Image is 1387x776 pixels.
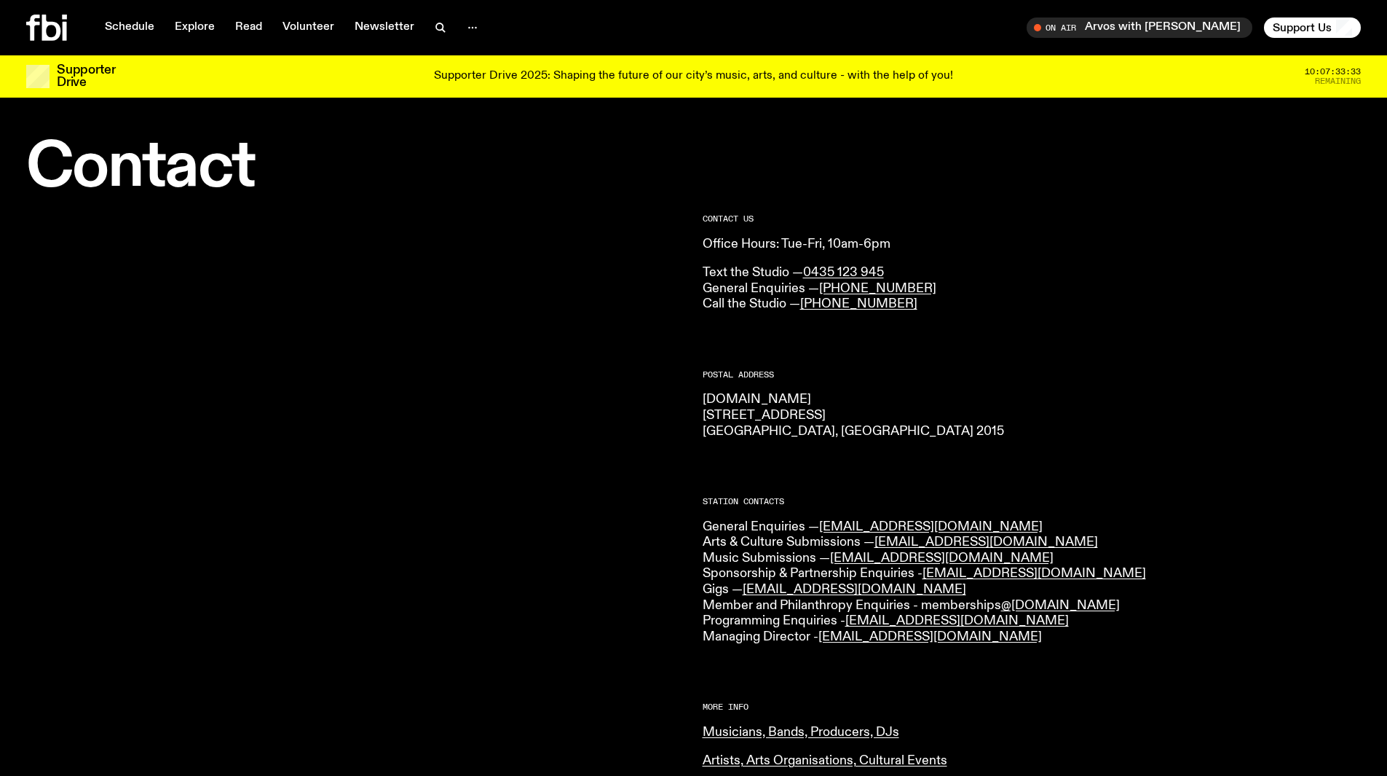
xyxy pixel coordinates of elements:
[803,266,884,279] a: 0435 123 945
[274,17,343,38] a: Volunteer
[703,754,947,767] a: Artists, Arts Organisations, Cultural Events
[1264,17,1361,38] button: Support Us
[819,520,1043,533] a: [EMAIL_ADDRESS][DOMAIN_NAME]
[1027,17,1252,38] button: On AirArvos with [PERSON_NAME]
[703,215,1362,223] h2: CONTACT US
[57,64,115,89] h3: Supporter Drive
[26,138,685,197] h1: Contact
[703,498,1362,506] h2: Station Contacts
[800,297,917,310] a: [PHONE_NUMBER]
[703,265,1362,313] p: Text the Studio — General Enquiries — Call the Studio —
[819,282,936,295] a: [PHONE_NUMBER]
[1001,599,1120,612] a: @[DOMAIN_NAME]
[845,614,1069,627] a: [EMAIL_ADDRESS][DOMAIN_NAME]
[166,17,224,38] a: Explore
[818,630,1042,643] a: [EMAIL_ADDRESS][DOMAIN_NAME]
[703,392,1362,439] p: [DOMAIN_NAME] [STREET_ADDRESS] [GEOGRAPHIC_DATA], [GEOGRAPHIC_DATA] 2015
[1273,21,1332,34] span: Support Us
[1305,68,1361,76] span: 10:07:33:33
[703,371,1362,379] h2: Postal Address
[346,17,423,38] a: Newsletter
[703,520,1362,646] p: General Enquiries — Arts & Culture Submissions — Music Submissions — Sponsorship & Partnership En...
[703,237,1362,253] p: Office Hours: Tue-Fri, 10am-6pm
[703,703,1362,711] h2: More Info
[743,583,966,596] a: [EMAIL_ADDRESS][DOMAIN_NAME]
[1315,77,1361,85] span: Remaining
[703,726,899,739] a: Musicians, Bands, Producers, DJs
[434,70,953,83] p: Supporter Drive 2025: Shaping the future of our city’s music, arts, and culture - with the help o...
[922,567,1146,580] a: [EMAIL_ADDRESS][DOMAIN_NAME]
[874,536,1098,549] a: [EMAIL_ADDRESS][DOMAIN_NAME]
[226,17,271,38] a: Read
[830,552,1054,565] a: [EMAIL_ADDRESS][DOMAIN_NAME]
[96,17,163,38] a: Schedule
